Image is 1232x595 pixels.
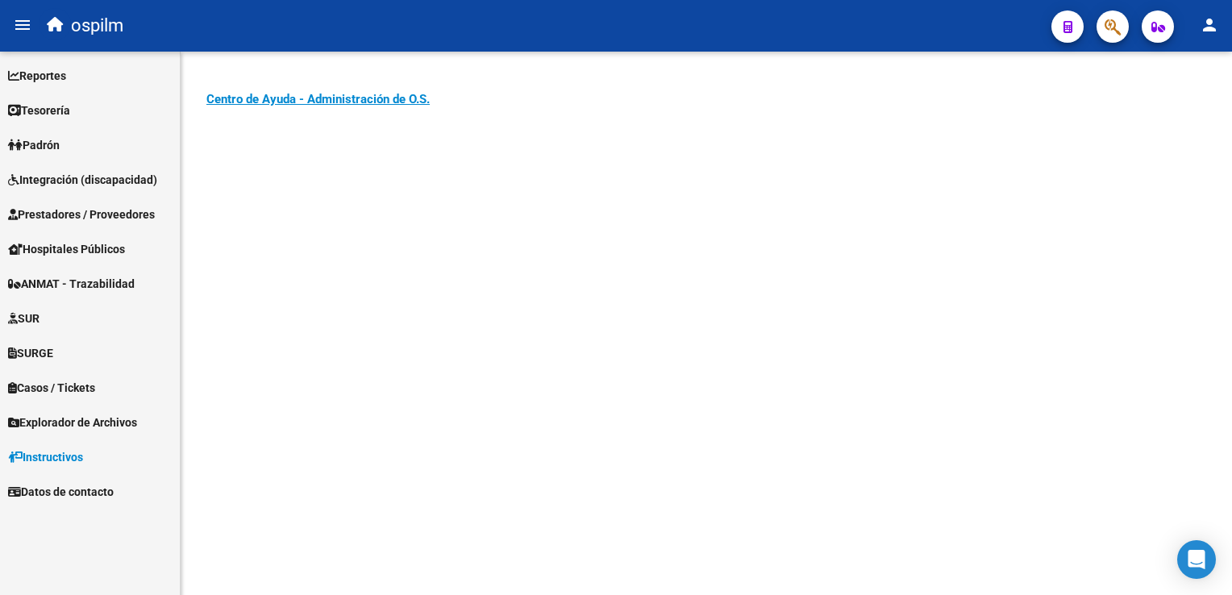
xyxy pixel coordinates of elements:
[8,67,66,85] span: Reportes
[8,102,70,119] span: Tesorería
[8,206,155,223] span: Prestadores / Proveedores
[8,171,157,189] span: Integración (discapacidad)
[71,8,123,44] span: ospilm
[8,379,95,397] span: Casos / Tickets
[1177,540,1216,579] div: Open Intercom Messenger
[8,344,53,362] span: SURGE
[1200,15,1219,35] mat-icon: person
[8,136,60,154] span: Padrón
[8,240,125,258] span: Hospitales Públicos
[8,448,83,466] span: Instructivos
[8,483,114,501] span: Datos de contacto
[206,92,430,106] a: Centro de Ayuda - Administración de O.S.
[8,310,40,327] span: SUR
[8,275,135,293] span: ANMAT - Trazabilidad
[8,414,137,431] span: Explorador de Archivos
[13,15,32,35] mat-icon: menu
